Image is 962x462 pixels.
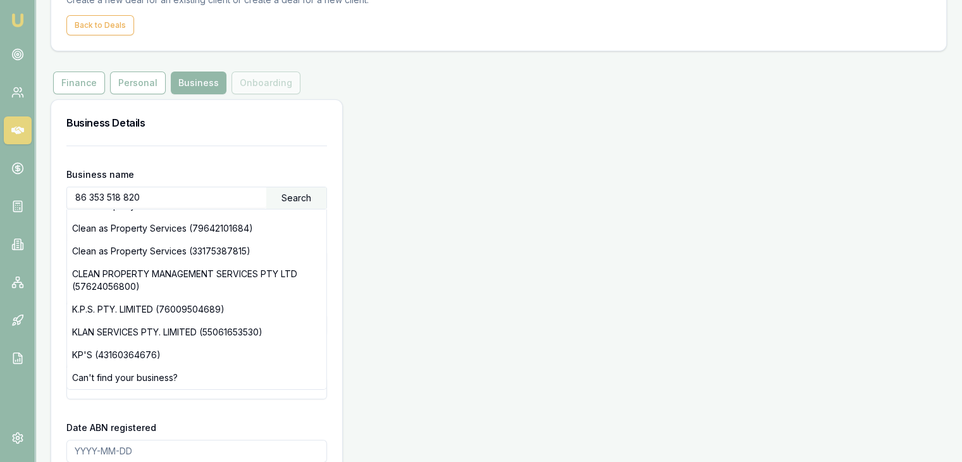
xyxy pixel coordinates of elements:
[66,115,327,130] h3: Business Details
[67,217,326,240] div: Clean as Property Services (79642101684)
[67,263,326,298] div: CLEAN PROPERTY MANAGEMENT SERVICES PTY LTD (57624056800)
[53,72,105,94] button: Finance
[66,422,156,433] label: Date ABN registered
[110,72,166,94] button: Personal
[10,13,25,28] img: emu-icon-u.png
[171,72,226,94] button: Business
[66,15,134,35] button: Back to Deals
[67,344,326,366] div: KP'S (43160364676)
[66,169,134,180] label: Business name
[67,366,326,389] div: Can't find your business?
[67,321,326,344] div: KLAN SERVICES PTY. LIMITED (55061653530)
[67,187,266,208] input: Enter business name
[67,240,326,263] div: Clean as Property Services (33175387815)
[67,298,326,321] div: K.P.S. PTY. LIMITED (76009504689)
[266,187,326,209] div: Search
